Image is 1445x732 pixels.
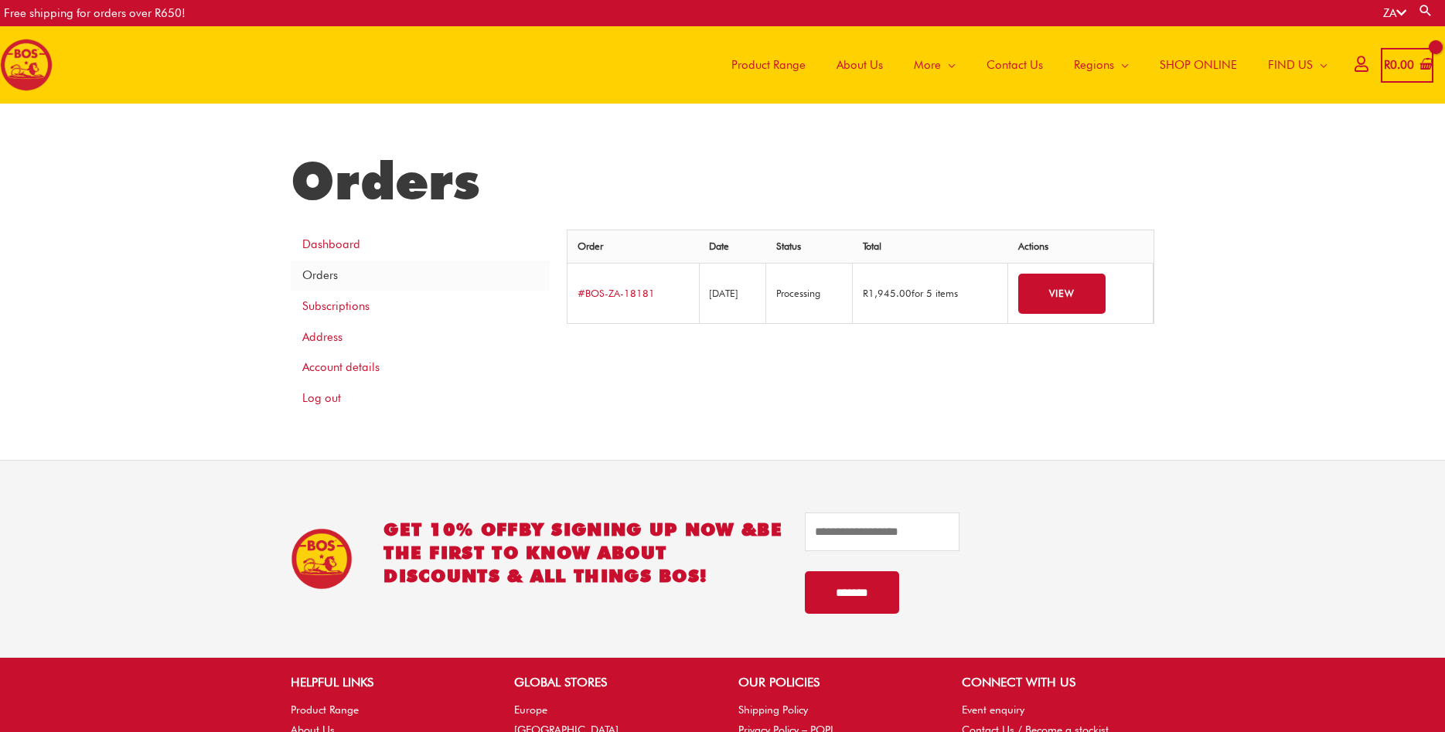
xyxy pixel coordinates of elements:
img: BOS Ice Tea [291,528,353,590]
span: SHOP ONLINE [1160,42,1237,88]
h1: Orders [291,150,1154,212]
span: Actions [1018,240,1048,252]
span: About Us [837,42,883,88]
a: SHOP ONLINE [1144,26,1252,104]
a: View order BOS-ZA-18181 [1018,274,1106,315]
nav: Site Navigation [704,26,1343,104]
span: 1,945.00 [863,288,912,299]
a: Account details [291,352,550,383]
a: View order number BOS-ZA-18181 [578,288,655,299]
a: Event enquiry [962,703,1024,716]
a: Shipping Policy [738,703,808,716]
a: Log out [291,383,550,414]
span: Order [578,240,603,252]
a: Contact Us [971,26,1058,104]
time: [DATE] [709,288,738,299]
span: Status [776,240,801,252]
span: R [1384,58,1390,72]
a: Europe [514,703,547,716]
span: Date [709,240,729,252]
span: Product Range [731,42,806,88]
a: Dashboard [291,230,550,260]
a: ZA [1383,6,1406,20]
span: More [914,42,941,88]
span: Regions [1074,42,1114,88]
nav: Account pages [291,230,550,414]
bdi: 0.00 [1384,58,1414,72]
a: Product Range [716,26,821,104]
h2: CONNECT WITH US [962,673,1154,692]
a: Regions [1058,26,1144,104]
span: FIND US [1268,42,1313,88]
a: View Shopping Cart, empty [1381,48,1433,83]
a: Product Range [291,703,359,716]
a: Search button [1418,3,1433,18]
h2: OUR POLICIES [738,673,931,692]
a: About Us [821,26,898,104]
span: R [863,288,868,299]
h2: HELPFUL LINKS [291,673,483,692]
a: Address [291,322,550,352]
span: BY SIGNING UP NOW & [519,519,758,540]
td: for 5 items [853,263,1008,323]
h2: GLOBAL STORES [514,673,707,692]
span: Total [863,240,881,252]
a: More [898,26,971,104]
span: Contact Us [987,42,1043,88]
h2: GET 10% OFF be the first to know about discounts & all things BOS! [383,518,782,587]
a: Subscriptions [291,291,550,322]
td: Processing [766,263,853,323]
a: Orders [291,260,550,291]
